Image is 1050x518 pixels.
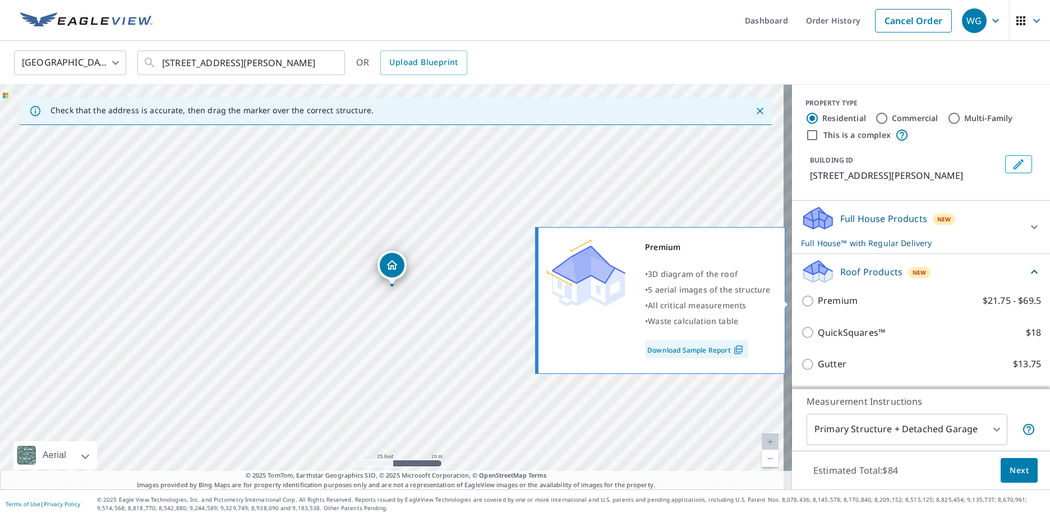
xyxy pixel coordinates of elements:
[44,500,80,508] a: Privacy Policy
[14,47,126,78] div: [GEOGRAPHIC_DATA]
[377,251,407,285] div: Dropped pin, building 1, Residential property, 339 Mill Dr Ravenswood, WV 26164
[246,471,547,480] span: © 2025 TomTom, Earthstar Geographics SIO, © 2025 Microsoft Corporation, ©
[810,169,1001,182] p: [STREET_ADDRESS][PERSON_NAME]
[389,55,458,70] span: Upload Blueprint
[645,266,771,282] div: •
[6,500,40,508] a: Terms of Use
[50,105,374,115] p: Check that the address is accurate, then drag the marker over the correct structure.
[807,414,1007,445] div: Primary Structure + Detached Garage
[645,298,771,313] div: •
[1005,155,1032,173] button: Edit building 1
[818,326,885,340] p: QuickSquares™
[162,47,322,78] input: Search by address or latitude-longitude
[380,50,467,75] a: Upload Blueprint
[547,239,625,307] img: Premium
[39,441,70,469] div: Aerial
[648,284,770,295] span: 5 aerial images of the structure
[962,8,987,33] div: WG
[1013,357,1041,371] p: $13.75
[801,205,1041,249] div: Full House ProductsNewFull House™ with Regular Delivery
[805,98,1037,108] div: PROPERTY TYPE
[479,471,526,479] a: OpenStreetMap
[1001,458,1038,483] button: Next
[1010,464,1029,478] span: Next
[892,113,938,124] label: Commercial
[731,345,746,355] img: Pdf Icon
[528,471,547,479] a: Terms
[875,9,952,33] a: Cancel Order
[1026,326,1041,340] p: $18
[648,269,738,279] span: 3D diagram of the roof
[645,313,771,329] div: •
[823,129,891,141] label: This is a complex
[983,294,1041,308] p: $21.75 - $69.5
[818,357,846,371] p: Gutter
[762,433,779,450] a: Current Level 20, Zoom In Disabled
[356,50,467,75] div: OR
[840,265,902,279] p: Roof Products
[6,501,80,507] p: |
[818,294,858,308] p: Premium
[648,316,738,326] span: Waste calculation table
[20,12,153,29] img: EV Logo
[97,496,1044,512] p: © 2025 Eagle View Technologies, Inc. and Pictometry International Corp. All Rights Reserved. Repo...
[762,450,779,467] a: Current Level 20, Zoom Out
[648,300,746,311] span: All critical measurements
[645,282,771,298] div: •
[937,215,951,224] span: New
[1022,423,1035,436] span: Your report will include the primary structure and a detached garage if one exists.
[801,237,1021,249] p: Full House™ with Regular Delivery
[13,441,97,469] div: Aerial
[804,458,907,483] p: Estimated Total: $84
[964,113,1013,124] label: Multi-Family
[645,340,748,358] a: Download Sample Report
[807,395,1035,408] p: Measurement Instructions
[822,113,866,124] label: Residential
[840,212,927,225] p: Full House Products
[753,104,767,118] button: Close
[913,268,927,277] span: New
[645,239,771,255] div: Premium
[810,155,853,165] p: BUILDING ID
[801,258,1041,285] div: Roof ProductsNew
